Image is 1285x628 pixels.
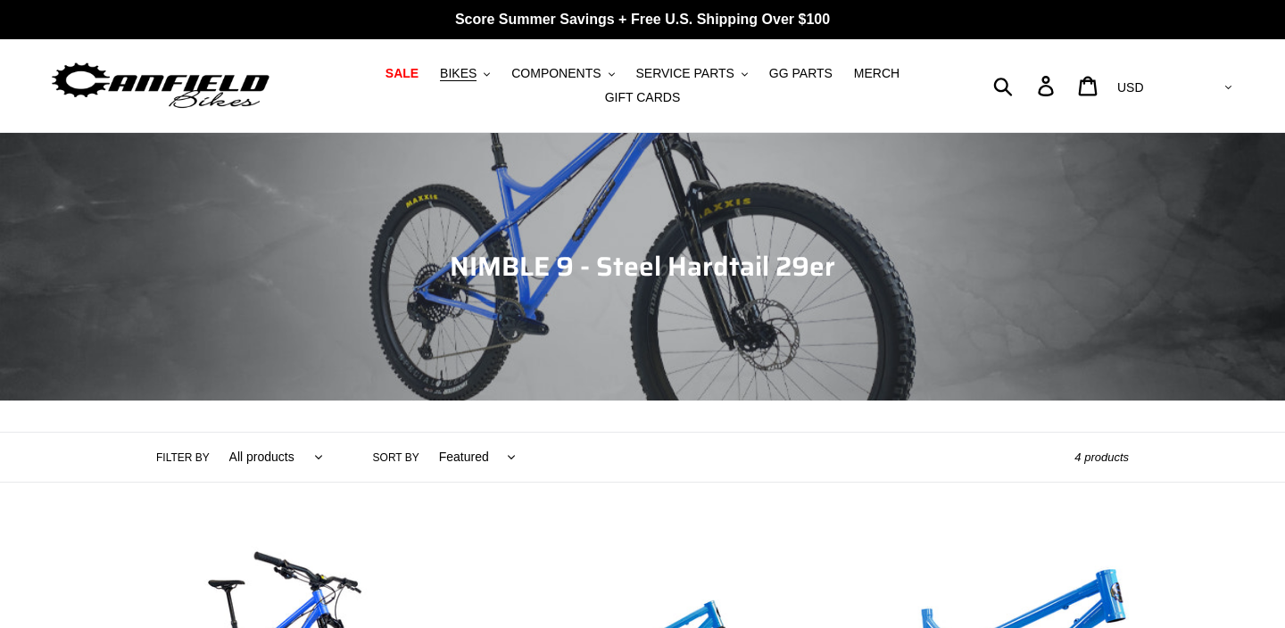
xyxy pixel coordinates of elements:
[450,245,835,287] span: NIMBLE 9 - Steel Hardtail 29er
[626,62,756,86] button: SERVICE PARTS
[769,66,833,81] span: GG PARTS
[760,62,841,86] a: GG PARTS
[440,66,477,81] span: BIKES
[385,66,419,81] span: SALE
[49,58,272,114] img: Canfield Bikes
[845,62,908,86] a: MERCH
[156,450,210,466] label: Filter by
[373,450,419,466] label: Sort by
[635,66,734,81] span: SERVICE PARTS
[605,90,681,105] span: GIFT CARDS
[854,66,899,81] span: MERCH
[1074,450,1129,464] span: 4 products
[377,62,427,86] a: SALE
[431,62,499,86] button: BIKES
[502,62,623,86] button: COMPONENTS
[511,66,601,81] span: COMPONENTS
[1003,66,1049,105] input: Search
[596,86,690,110] a: GIFT CARDS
